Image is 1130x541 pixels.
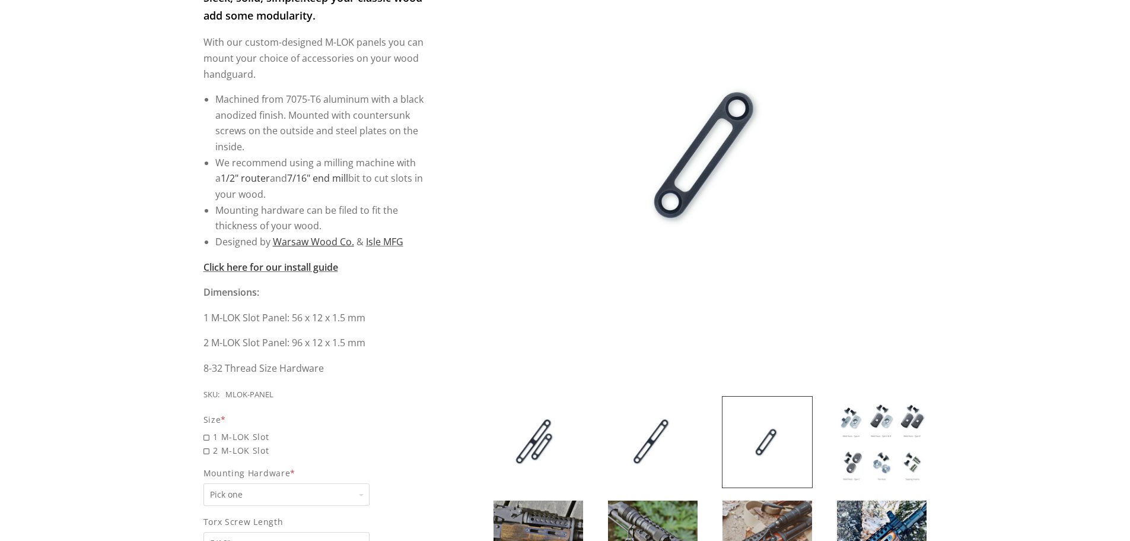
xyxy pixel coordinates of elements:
a: Click here for our install guide [203,261,338,274]
li: Designed by & [215,234,431,250]
img: DIY M-LOK Panel Inserts [837,397,927,488]
img: DIY M-LOK Panel Inserts [722,397,812,488]
li: Machined from 7075-T6 aluminum with a black anodized finish. Mounted with countersunk screws on t... [215,91,431,155]
div: Size [203,413,431,426]
li: Mounting hardware can be filed to fit the thickness of your wood. [215,203,431,234]
a: 7/16" end mill [287,172,348,185]
p: 8-32 Thread Size Hardware [203,360,431,377]
span: Torx Screw Length [203,515,431,529]
a: Isle MFG [366,235,403,248]
div: SKU: [203,388,219,401]
span: 2 M-LOK Slot [203,444,431,457]
span: Mounting Hardware [203,466,431,480]
p: 2 M-LOK Slot Panel: 96 x 12 x 1.5 mm [203,335,431,351]
li: We recommend using a milling machine with a and bit to cut slots in your wood. [215,155,431,203]
div: MLOK-PANEL [225,388,273,401]
a: 1/2" router [221,172,270,185]
p: 1 M-LOK Slot Panel: 56 x 12 x 1.5 mm [203,310,431,326]
img: DIY M-LOK Panel Inserts [608,397,698,488]
select: Mounting Hardware* [203,483,370,507]
span: With our custom-designed M-LOK panels you can mount your choice of accessories on your wood handg... [203,36,424,80]
strong: Dimensions: [203,286,259,299]
a: Warsaw Wood Co. [273,235,354,248]
img: DIY M-LOK Panel Inserts [494,397,583,488]
span: 1 M-LOK Slot [203,430,431,444]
